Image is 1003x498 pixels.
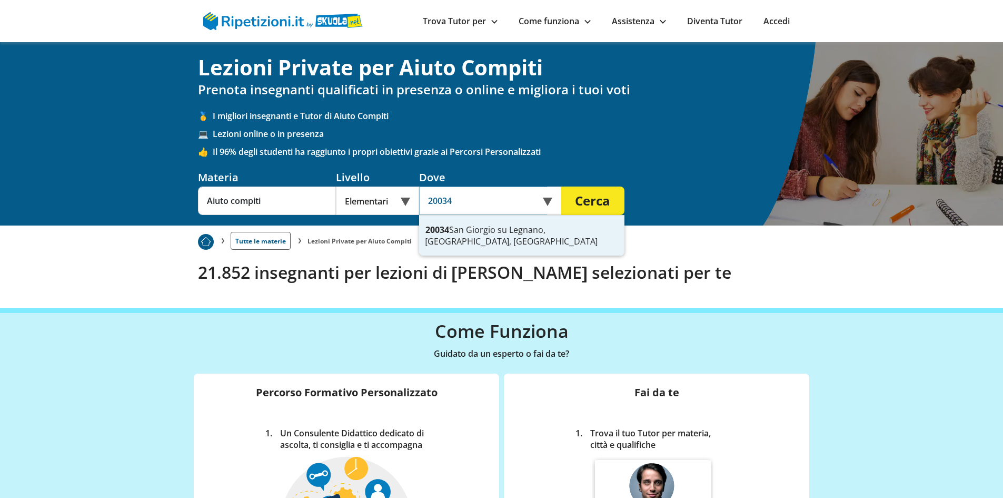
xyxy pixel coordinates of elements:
span: I migliori insegnanti e Tutor di Aiuto Compiti [213,110,806,122]
img: logo Skuola.net | Ripetizioni.it [203,12,363,30]
a: Diventa Tutor [687,15,742,27]
div: Elementari [336,187,419,215]
a: Tutte le materie [231,232,291,250]
div: 1. [262,427,276,451]
h2: Prenota insegnanti qualificati in presenza o online e migliora i tuoi voti [198,82,806,97]
span: Il 96% degli studenti ha raggiunto i propri obiettivi grazie ai Percorsi Personalizzati [213,146,806,158]
li: Lezioni Private per Aiuto Compiti [307,237,412,246]
h4: Percorso Formativo Personalizzato [202,386,491,415]
div: Dove [419,170,561,184]
a: Come funziona [519,15,591,27]
div: Trova il tuo Tutor per materia, città e qualifiche [587,427,734,451]
strong: 20034 [425,224,449,236]
input: Es. Matematica [198,187,336,215]
h3: Come Funziona [198,320,806,342]
div: San Giorgio su Legnano, [GEOGRAPHIC_DATA], [GEOGRAPHIC_DATA] [419,216,624,256]
h1: Lezioni Private per Aiuto Compiti [198,55,806,80]
span: 💻 [198,128,213,140]
div: Materia [198,170,336,184]
button: Cerca [561,187,624,215]
a: Assistenza [612,15,666,27]
input: Es. Indirizzo o CAP [419,187,547,215]
span: Lezioni online o in presenza [213,128,806,140]
a: Accedi [763,15,790,27]
div: Livello [336,170,419,184]
img: Piu prenotato [198,234,214,250]
p: Guidato da un esperto o fai da te? [198,346,806,361]
nav: breadcrumb d-none d-tablet-block [198,226,806,250]
a: logo Skuola.net | Ripetizioni.it [203,14,363,26]
div: Un Consulente Didattico dedicato di ascolta, ti consiglia e ti accompagna [276,427,432,451]
h2: 21.852 insegnanti per lezioni di [PERSON_NAME] selezionati per te [198,262,806,282]
span: 👍 [198,146,213,158]
h4: Fai da te [512,386,801,415]
div: 1. [572,427,587,451]
a: Trova Tutor per [423,15,498,27]
span: 🥇 [198,110,213,122]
